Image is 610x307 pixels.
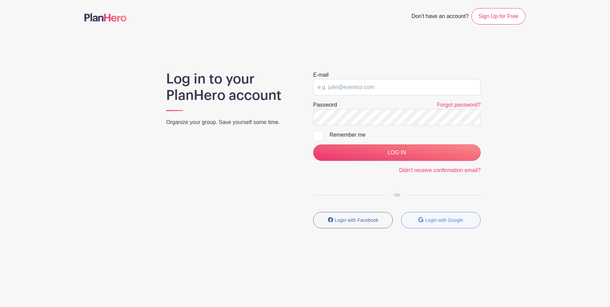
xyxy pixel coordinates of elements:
input: e.g. julie@eventco.com [313,79,481,95]
a: Forgot password? [437,102,481,108]
small: Login with Google [425,217,463,223]
span: Don't have an account? [412,10,469,25]
label: E-mail [313,71,328,79]
label: Password [313,101,337,109]
p: Organize your group. Save yourself some time. [166,118,297,126]
h1: Log in to your PlanHero account [166,71,297,104]
button: Login with Google [401,212,481,228]
button: Login with Facebook [313,212,393,228]
small: Login with Facebook [335,217,378,223]
a: Didn't receive confirmation email? [399,167,481,173]
div: Remember me [330,131,481,139]
span: OR [388,193,405,198]
a: Sign Up for Free [471,8,526,25]
img: logo-507f7623f17ff9eddc593b1ce0a138ce2505c220e1c5a4e2b4648c50719b7d32.svg [84,13,127,21]
input: LOG IN [313,144,481,161]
